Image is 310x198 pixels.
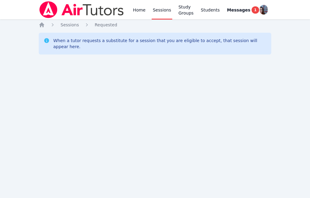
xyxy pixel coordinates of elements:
a: Sessions [61,22,79,28]
nav: Breadcrumb [39,22,271,28]
a: Requested [95,22,117,28]
span: Messages [227,7,250,13]
div: When a tutor requests a substitute for a session that you are eligible to accept, that session wi... [53,38,266,50]
span: 1 [252,6,259,14]
img: Air Tutors [39,1,124,18]
span: Sessions [61,22,79,27]
span: Requested [95,22,117,27]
